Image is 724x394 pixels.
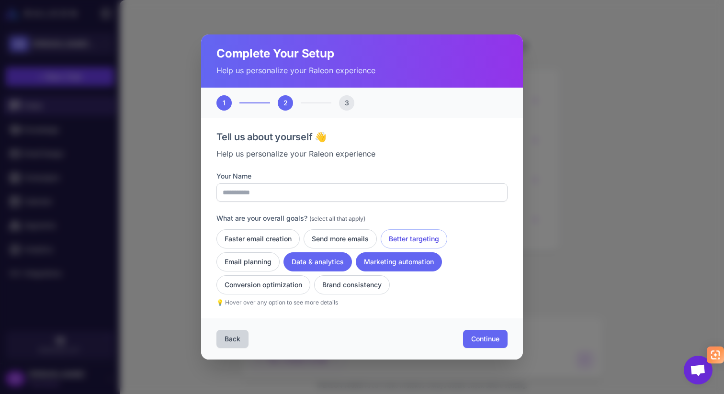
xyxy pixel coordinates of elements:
button: Faster email creation [216,229,300,248]
span: What are your overall goals? [216,214,307,222]
button: Data & analytics [283,252,352,271]
button: Better targeting [381,229,447,248]
button: Brand consistency [314,275,390,294]
p: Help us personalize your Raleon experience [216,65,508,76]
button: Marketing automation [356,252,442,271]
p: 💡 Hover over any option to see more details [216,298,508,307]
button: Back [216,330,249,348]
div: 1 [216,95,232,111]
button: Send more emails [304,229,377,248]
button: Continue [463,330,508,348]
span: (select all that apply) [309,215,365,222]
label: Your Name [216,171,508,181]
h2: Complete Your Setup [216,46,508,61]
span: Continue [471,334,499,344]
div: 2 [278,95,293,111]
button: Email planning [216,252,280,271]
a: Chat abierto [684,356,713,384]
h3: Tell us about yourself 👋 [216,130,508,144]
p: Help us personalize your Raleon experience [216,148,508,159]
button: Conversion optimization [216,275,310,294]
div: 3 [339,95,354,111]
